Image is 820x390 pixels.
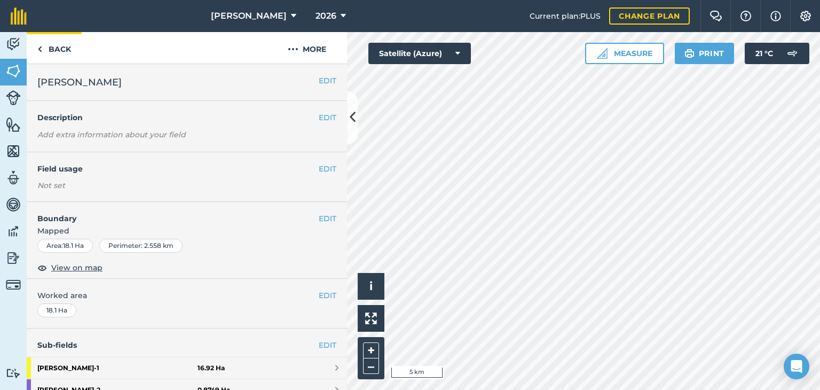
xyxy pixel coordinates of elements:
button: EDIT [319,75,336,87]
span: Mapped [27,225,347,237]
span: Worked area [37,290,336,301]
img: svg+xml;base64,PHN2ZyB4bWxucz0iaHR0cDovL3d3dy53My5vcmcvMjAwMC9zdmciIHdpZHRoPSI5IiBoZWlnaHQ9IjI0Ii... [37,43,42,56]
div: Open Intercom Messenger [784,354,809,379]
img: svg+xml;base64,PD94bWwgdmVyc2lvbj0iMS4wIiBlbmNvZGluZz0idXRmLTgiPz4KPCEtLSBHZW5lcmF0b3I6IEFkb2JlIE... [782,43,803,64]
button: More [267,32,347,64]
button: EDIT [319,213,336,224]
img: svg+xml;base64,PHN2ZyB4bWxucz0iaHR0cDovL3d3dy53My5vcmcvMjAwMC9zdmciIHdpZHRoPSI1NiIgaGVpZ2h0PSI2MC... [6,143,21,159]
h4: Sub-fields [27,339,347,351]
button: EDIT [319,163,336,175]
div: Perimeter : 2.558 km [99,239,183,253]
h4: Field usage [37,163,319,175]
button: Satellite (Azure) [368,43,471,64]
div: 18.1 Ha [37,303,76,317]
img: A question mark icon [739,11,752,21]
button: 21 °C [745,43,809,64]
img: svg+xml;base64,PHN2ZyB4bWxucz0iaHR0cDovL3d3dy53My5vcmcvMjAwMC9zdmciIHdpZHRoPSIxNyIgaGVpZ2h0PSIxNy... [770,10,781,22]
img: svg+xml;base64,PHN2ZyB4bWxucz0iaHR0cDovL3d3dy53My5vcmcvMjAwMC9zdmciIHdpZHRoPSI1NiIgaGVpZ2h0PSI2MC... [6,63,21,79]
span: 2026 [316,10,336,22]
img: svg+xml;base64,PHN2ZyB4bWxucz0iaHR0cDovL3d3dy53My5vcmcvMjAwMC9zdmciIHdpZHRoPSIxOCIgaGVpZ2h0PSIyNC... [37,261,47,274]
a: Change plan [609,7,690,25]
button: – [363,358,379,374]
img: svg+xml;base64,PD94bWwgdmVyc2lvbj0iMS4wIiBlbmNvZGluZz0idXRmLTgiPz4KPCEtLSBHZW5lcmF0b3I6IEFkb2JlIE... [6,170,21,186]
img: svg+xml;base64,PD94bWwgdmVyc2lvbj0iMS4wIiBlbmNvZGluZz0idXRmLTgiPz4KPCEtLSBHZW5lcmF0b3I6IEFkb2JlIE... [6,90,21,105]
img: Ruler icon [597,48,608,59]
span: 21 ° C [755,43,773,64]
a: Back [27,32,82,64]
img: svg+xml;base64,PD94bWwgdmVyc2lvbj0iMS4wIiBlbmNvZGluZz0idXRmLTgiPz4KPCEtLSBHZW5lcmF0b3I6IEFkb2JlIE... [6,36,21,52]
img: svg+xml;base64,PHN2ZyB4bWxucz0iaHR0cDovL3d3dy53My5vcmcvMjAwMC9zdmciIHdpZHRoPSIxOSIgaGVpZ2h0PSIyNC... [684,47,695,60]
strong: [PERSON_NAME] - 1 [37,357,198,379]
div: Area : 18.1 Ha [37,239,93,253]
img: svg+xml;base64,PHN2ZyB4bWxucz0iaHR0cDovL3d3dy53My5vcmcvMjAwMC9zdmciIHdpZHRoPSI1NiIgaGVpZ2h0PSI2MC... [6,116,21,132]
img: svg+xml;base64,PD94bWwgdmVyc2lvbj0iMS4wIiBlbmNvZGluZz0idXRmLTgiPz4KPCEtLSBHZW5lcmF0b3I6IEFkb2JlIE... [6,223,21,239]
button: EDIT [319,290,336,301]
a: [PERSON_NAME]-116.92 Ha [27,357,347,379]
button: + [363,342,379,358]
em: Add extra information about your field [37,130,186,139]
button: Measure [585,43,664,64]
span: View on map [51,262,102,274]
div: Not set [37,180,336,191]
button: EDIT [319,112,336,123]
img: svg+xml;base64,PD94bWwgdmVyc2lvbj0iMS4wIiBlbmNvZGluZz0idXRmLTgiPz4KPCEtLSBHZW5lcmF0b3I6IEFkb2JlIE... [6,197,21,213]
img: Two speech bubbles overlapping with the left bubble in the forefront [709,11,722,21]
img: Four arrows, one pointing top left, one top right, one bottom right and the last bottom left [365,313,377,324]
span: Current plan : PLUS [530,10,601,22]
strong: 16.92 Ha [198,364,225,372]
img: svg+xml;base64,PD94bWwgdmVyc2lvbj0iMS4wIiBlbmNvZGluZz0idXRmLTgiPz4KPCEtLSBHZW5lcmF0b3I6IEFkb2JlIE... [6,368,21,378]
span: [PERSON_NAME] [211,10,287,22]
img: svg+xml;base64,PD94bWwgdmVyc2lvbj0iMS4wIiBlbmNvZGluZz0idXRmLTgiPz4KPCEtLSBHZW5lcmF0b3I6IEFkb2JlIE... [6,250,21,266]
img: svg+xml;base64,PHN2ZyB4bWxucz0iaHR0cDovL3d3dy53My5vcmcvMjAwMC9zdmciIHdpZHRoPSIyMCIgaGVpZ2h0PSIyNC... [288,43,298,56]
button: Print [675,43,735,64]
h4: Description [37,112,336,123]
img: fieldmargin Logo [11,7,27,25]
span: [PERSON_NAME] [37,75,122,90]
h4: Boundary [27,202,319,224]
button: View on map [37,261,102,274]
span: i [369,279,373,293]
a: EDIT [319,339,336,351]
img: svg+xml;base64,PD94bWwgdmVyc2lvbj0iMS4wIiBlbmNvZGluZz0idXRmLTgiPz4KPCEtLSBHZW5lcmF0b3I6IEFkb2JlIE... [6,277,21,292]
button: i [358,273,384,300]
img: A cog icon [799,11,812,21]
